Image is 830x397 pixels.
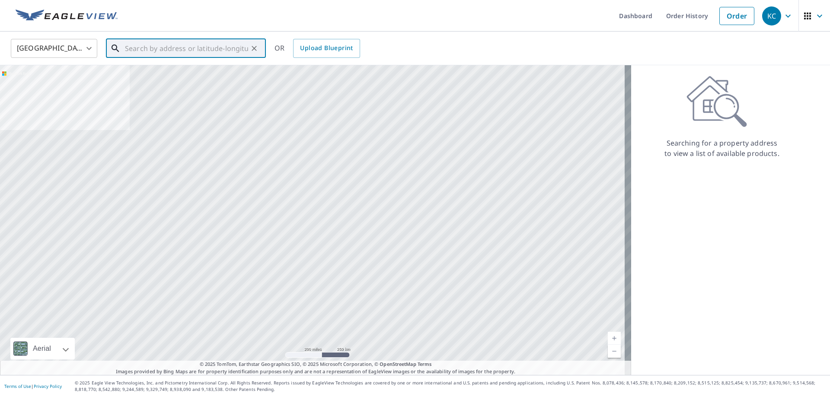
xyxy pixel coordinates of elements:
[762,6,781,25] div: KC
[10,338,75,359] div: Aerial
[608,345,621,358] a: Current Level 5, Zoom Out
[125,36,248,60] input: Search by address or latitude-longitude
[4,384,62,389] p: |
[200,361,432,368] span: © 2025 TomTom, Earthstar Geographics SIO, © 2025 Microsoft Corporation, ©
[11,36,97,60] div: [GEOGRAPHIC_DATA]
[293,39,360,58] a: Upload Blueprint
[34,383,62,389] a: Privacy Policy
[30,338,54,359] div: Aerial
[4,383,31,389] a: Terms of Use
[608,332,621,345] a: Current Level 5, Zoom In
[719,7,754,25] a: Order
[380,361,416,367] a: OpenStreetMap
[664,138,780,159] p: Searching for a property address to view a list of available products.
[248,42,260,54] button: Clear
[418,361,432,367] a: Terms
[300,43,353,54] span: Upload Blueprint
[275,39,360,58] div: OR
[16,10,118,22] img: EV Logo
[75,380,826,393] p: © 2025 Eagle View Technologies, Inc. and Pictometry International Corp. All Rights Reserved. Repo...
